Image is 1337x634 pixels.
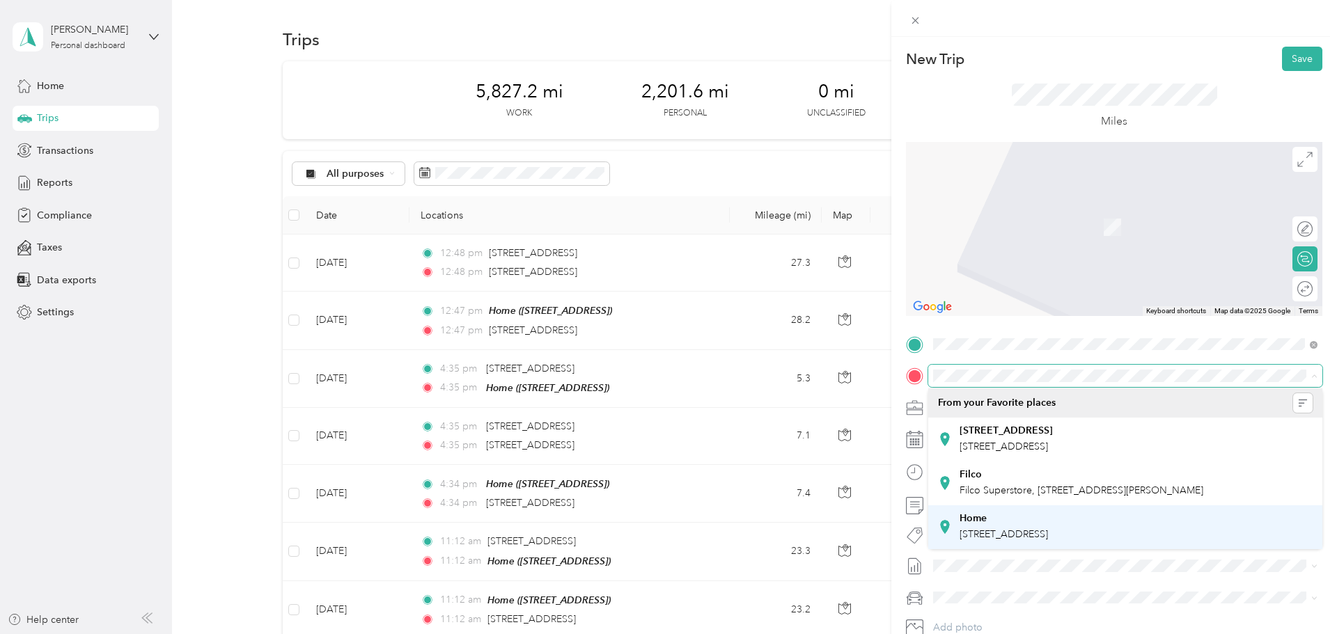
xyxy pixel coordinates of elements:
span: Map data ©2025 Google [1214,307,1290,315]
p: Miles [1101,113,1127,130]
strong: Filco [960,468,982,481]
button: Save [1282,47,1322,71]
a: Open this area in Google Maps (opens a new window) [909,298,955,316]
button: Keyboard shortcuts [1146,306,1206,316]
span: [STREET_ADDRESS] [960,528,1048,540]
strong: [STREET_ADDRESS] [960,425,1053,437]
p: New Trip [906,49,964,69]
span: From your Favorite places [938,397,1056,409]
iframe: Everlance-gr Chat Button Frame [1259,556,1337,634]
span: [STREET_ADDRESS] [960,441,1048,452]
strong: Home [960,512,987,525]
span: Filco Superstore, [STREET_ADDRESS][PERSON_NAME] [960,484,1203,496]
img: Google [909,298,955,316]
